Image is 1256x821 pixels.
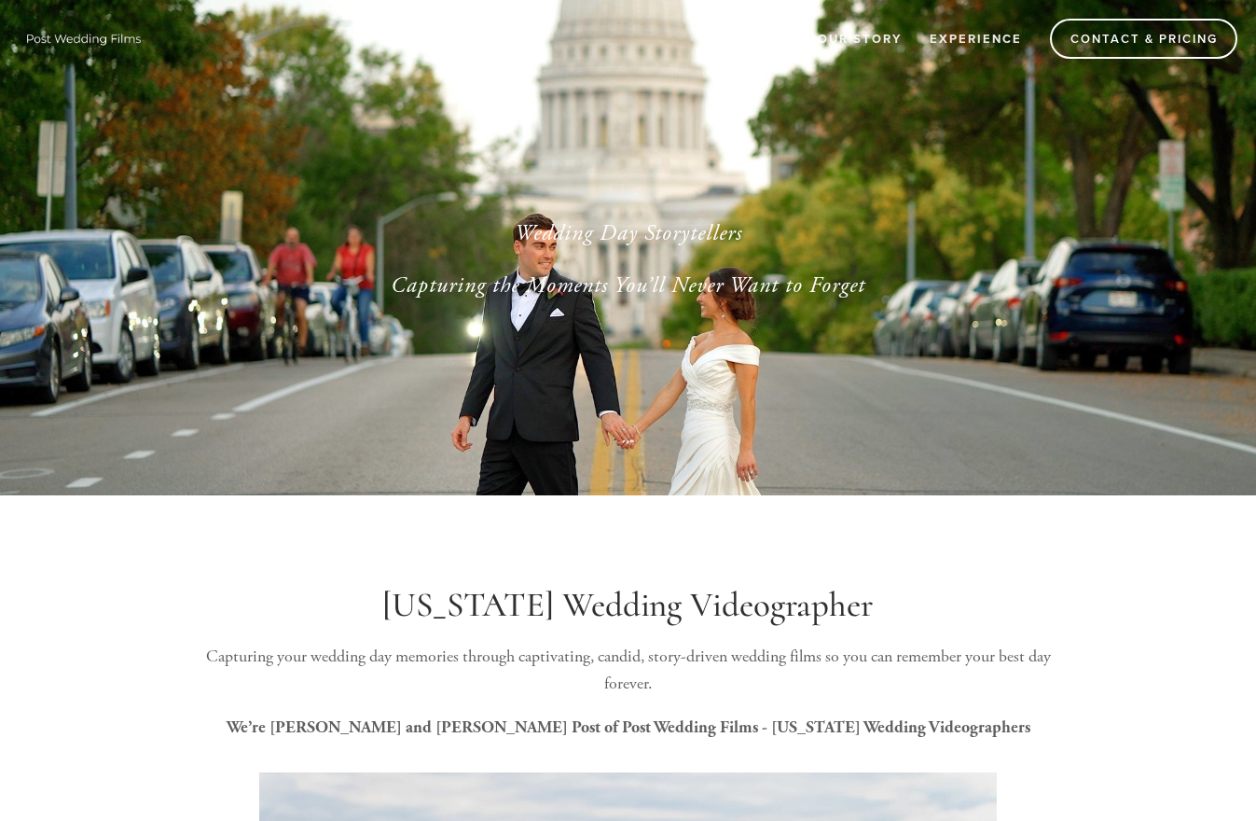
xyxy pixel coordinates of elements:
p: Capturing your wedding day memories through captivating, candid, story-driven wedding films so yo... [183,644,1074,698]
p: Wedding Day Storytellers [213,216,1044,250]
p: Capturing the Moments You’ll Never Want to Forget [213,269,1044,302]
a: Contact & Pricing [1050,19,1237,59]
h1: [US_STATE] Wedding Videographer [183,585,1074,626]
img: Wisconsin Wedding Videographer [19,24,149,52]
a: Home [734,23,802,54]
a: Experience [918,23,1034,54]
a: Our Story [806,23,914,54]
strong: We’re [PERSON_NAME] and [PERSON_NAME] Post of Post Wedding Films - [US_STATE] Wedding Videographers [227,717,1030,737]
